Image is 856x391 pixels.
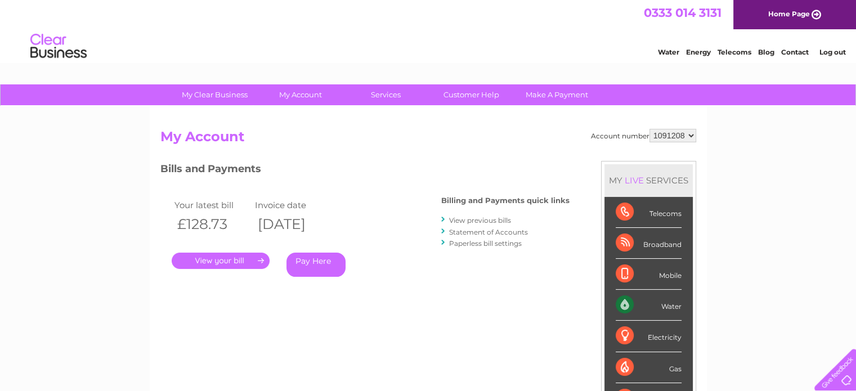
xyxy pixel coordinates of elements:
a: My Account [254,84,347,105]
div: LIVE [622,175,646,186]
h3: Bills and Payments [160,161,570,181]
a: Paperless bill settings [449,239,522,248]
a: Make A Payment [510,84,603,105]
h4: Billing and Payments quick links [441,196,570,205]
a: Water [658,48,679,56]
td: Your latest bill [172,197,253,213]
a: 0333 014 3131 [644,6,721,20]
a: View previous bills [449,216,511,224]
div: Telecoms [616,197,682,228]
a: Telecoms [718,48,751,56]
a: My Clear Business [168,84,261,105]
div: Gas [616,352,682,383]
div: Water [616,290,682,321]
div: MY SERVICES [604,164,693,196]
a: Log out [819,48,845,56]
div: Clear Business is a trading name of Verastar Limited (registered in [GEOGRAPHIC_DATA] No. 3667643... [163,6,694,55]
div: Broadband [616,228,682,259]
img: logo.png [30,29,87,64]
th: [DATE] [252,213,333,236]
a: Customer Help [425,84,518,105]
a: Energy [686,48,711,56]
a: Contact [781,48,809,56]
a: Services [339,84,432,105]
a: Pay Here [286,253,346,277]
h2: My Account [160,129,696,150]
a: . [172,253,270,269]
a: Statement of Accounts [449,228,528,236]
a: Blog [758,48,774,56]
th: £128.73 [172,213,253,236]
td: Invoice date [252,197,333,213]
div: Account number [591,129,696,142]
div: Electricity [616,321,682,352]
div: Mobile [616,259,682,290]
